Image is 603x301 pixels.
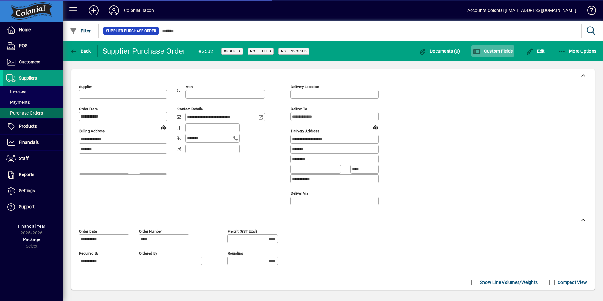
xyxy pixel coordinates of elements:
[524,45,547,57] button: Edit
[558,49,597,54] span: More Options
[471,45,514,57] button: Custom Fields
[3,199,63,215] a: Support
[79,251,98,255] mat-label: Required by
[6,110,43,115] span: Purchase Orders
[19,43,27,48] span: POS
[291,107,307,111] mat-label: Deliver To
[198,46,213,56] div: #2502
[19,188,35,193] span: Settings
[3,97,63,108] a: Payments
[104,5,124,16] button: Profile
[3,86,63,97] a: Invoices
[467,5,576,15] div: Accounts Colonial [EMAIL_ADDRESS][DOMAIN_NAME]
[3,38,63,54] a: POS
[250,49,271,53] span: Not Filled
[3,22,63,38] a: Home
[84,5,104,16] button: Add
[70,28,91,33] span: Filter
[19,140,39,145] span: Financials
[79,85,92,89] mat-label: Supplier
[3,135,63,150] a: Financials
[79,229,97,233] mat-label: Order date
[228,251,243,255] mat-label: Rounding
[68,25,92,37] button: Filter
[473,49,513,54] span: Custom Fields
[19,204,35,209] span: Support
[526,49,545,54] span: Edit
[18,224,45,229] span: Financial Year
[291,85,319,89] mat-label: Delivery Location
[370,122,380,132] a: View on map
[6,89,26,94] span: Invoices
[19,59,40,64] span: Customers
[70,49,91,54] span: Back
[63,45,98,57] app-page-header-button: Back
[106,28,156,34] span: Supplier Purchase Order
[139,229,162,233] mat-label: Order number
[23,237,40,242] span: Package
[224,49,240,53] span: Ordered
[3,119,63,134] a: Products
[124,5,154,15] div: Colonial Bacon
[139,251,157,255] mat-label: Ordered by
[419,49,460,54] span: Documents (0)
[102,46,186,56] div: Supplier Purchase Order
[159,122,169,132] a: View on map
[479,279,538,286] label: Show Line Volumes/Weights
[3,151,63,167] a: Staff
[186,85,193,89] mat-label: Attn
[281,49,307,53] span: Not Invoiced
[19,156,29,161] span: Staff
[3,108,63,118] a: Purchase Orders
[3,167,63,183] a: Reports
[3,183,63,199] a: Settings
[291,191,308,195] mat-label: Deliver via
[418,45,462,57] button: Documents (0)
[228,229,257,233] mat-label: Freight (GST excl)
[19,124,37,129] span: Products
[19,172,34,177] span: Reports
[557,45,598,57] button: More Options
[3,54,63,70] a: Customers
[556,279,587,286] label: Compact View
[19,75,37,80] span: Suppliers
[79,107,98,111] mat-label: Order from
[583,1,595,22] a: Knowledge Base
[68,45,92,57] button: Back
[6,100,30,105] span: Payments
[19,27,31,32] span: Home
